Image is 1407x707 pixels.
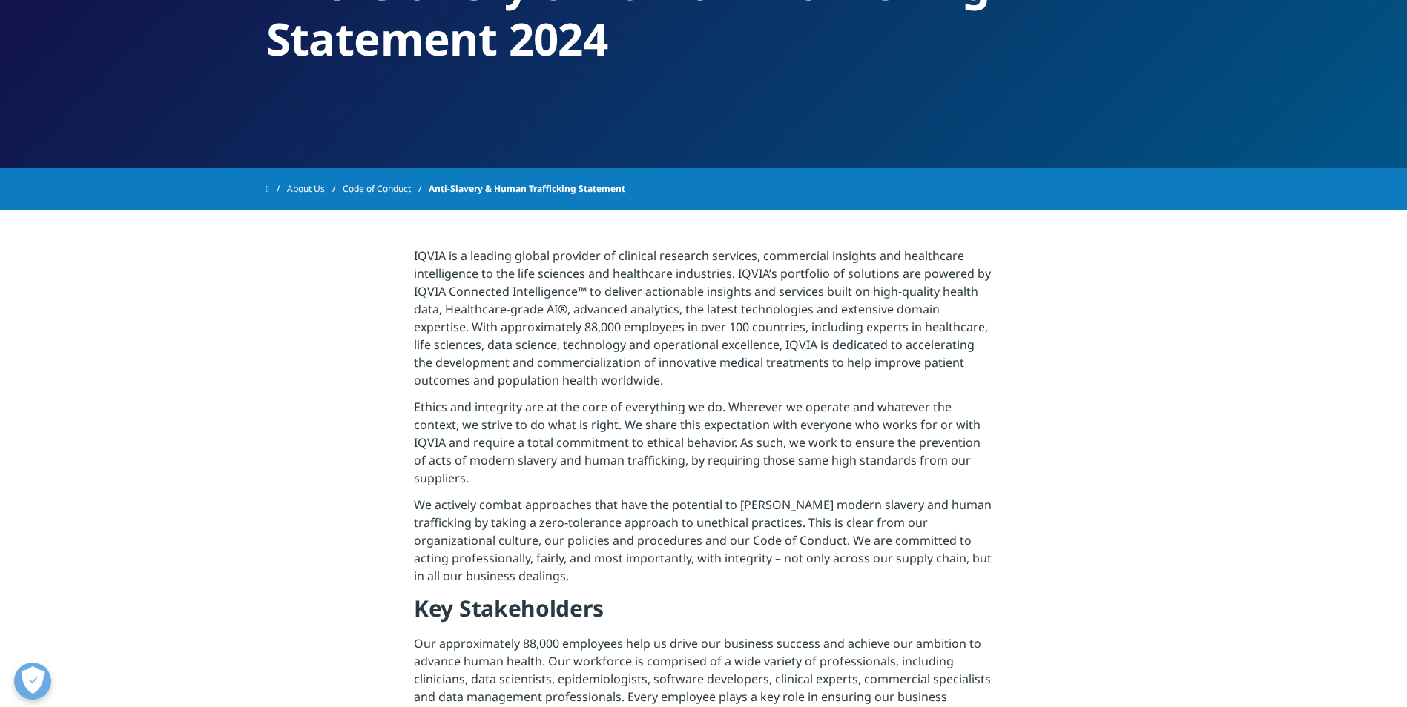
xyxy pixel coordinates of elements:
[414,247,993,398] p: IQVIA is a leading global provider of clinical research services, commercial insights and healthc...
[429,176,625,202] span: ​Anti-Slavery & Human Trafficking Statement
[343,176,429,202] a: Code of Conduct
[414,496,993,594] p: We actively combat approaches that have the potential to [PERSON_NAME] modern slavery and human t...
[14,663,51,700] button: Open Preferences
[414,594,993,634] h4: Key Stakeholders
[414,398,993,496] p: Ethics and integrity are at the core of everything we do. Wherever we operate and whatever the co...
[287,176,343,202] a: About Us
